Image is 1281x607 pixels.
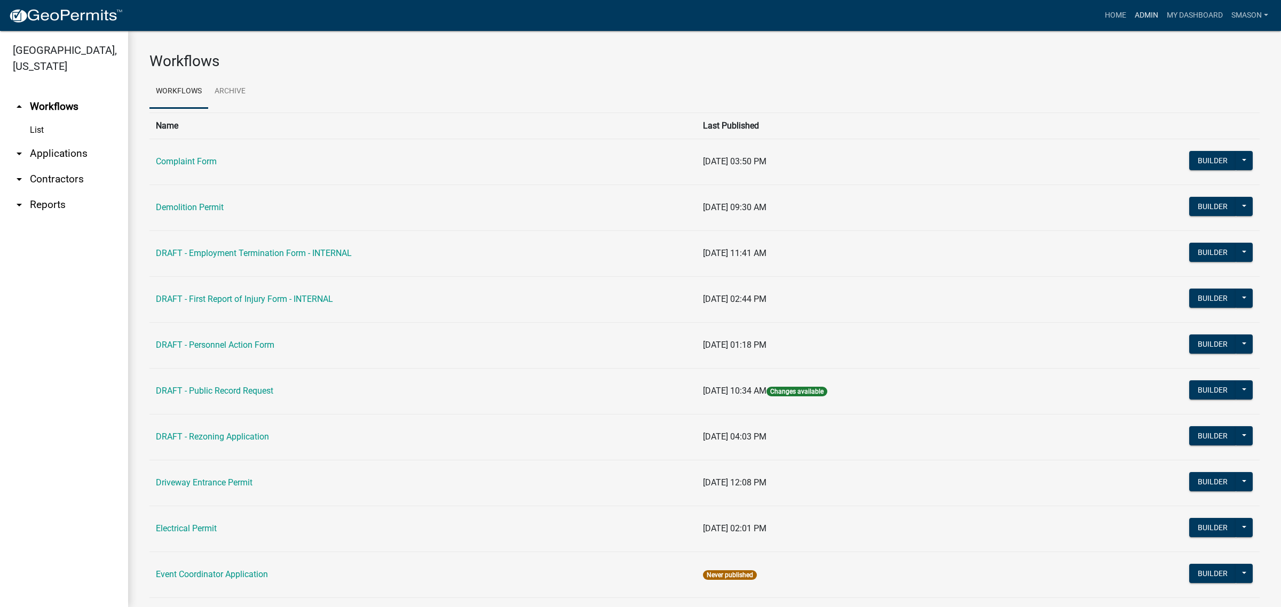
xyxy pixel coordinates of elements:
[13,173,26,186] i: arrow_drop_down
[703,340,766,350] span: [DATE] 01:18 PM
[1189,518,1236,537] button: Builder
[156,156,217,166] a: Complaint Form
[766,387,827,396] span: Changes available
[149,52,1260,70] h3: Workflows
[1189,426,1236,445] button: Builder
[703,477,766,488] span: [DATE] 12:08 PM
[1227,5,1272,26] a: Smason
[208,75,252,109] a: Archive
[697,113,1057,139] th: Last Published
[156,340,274,350] a: DRAFT - Personnel Action Form
[1189,243,1236,262] button: Builder
[156,386,273,396] a: DRAFT - Public Record Request
[1189,197,1236,216] button: Builder
[13,198,26,211] i: arrow_drop_down
[149,113,697,139] th: Name
[1189,380,1236,400] button: Builder
[1101,5,1130,26] a: Home
[703,523,766,533] span: [DATE] 02:01 PM
[703,570,757,580] span: Never published
[13,147,26,160] i: arrow_drop_down
[156,294,333,304] a: DRAFT - First Report of Injury Form - INTERNAL
[1189,472,1236,491] button: Builder
[703,156,766,166] span: [DATE] 03:50 PM
[156,202,224,212] a: Demolition Permit
[149,75,208,109] a: Workflows
[703,386,766,396] span: [DATE] 10:34 AM
[1189,151,1236,170] button: Builder
[1189,289,1236,308] button: Builder
[1189,334,1236,354] button: Builder
[703,202,766,212] span: [DATE] 09:30 AM
[703,294,766,304] span: [DATE] 02:44 PM
[1163,5,1227,26] a: My Dashboard
[1130,5,1163,26] a: Admin
[156,569,268,579] a: Event Coordinator Application
[156,432,269,442] a: DRAFT - Rezoning Application
[703,248,766,258] span: [DATE] 11:41 AM
[156,477,252,488] a: Driveway Entrance Permit
[1189,564,1236,583] button: Builder
[156,523,217,533] a: Electrical Permit
[156,248,352,258] a: DRAFT - Employment Termination Form - INTERNAL
[703,432,766,442] span: [DATE] 04:03 PM
[13,100,26,113] i: arrow_drop_up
